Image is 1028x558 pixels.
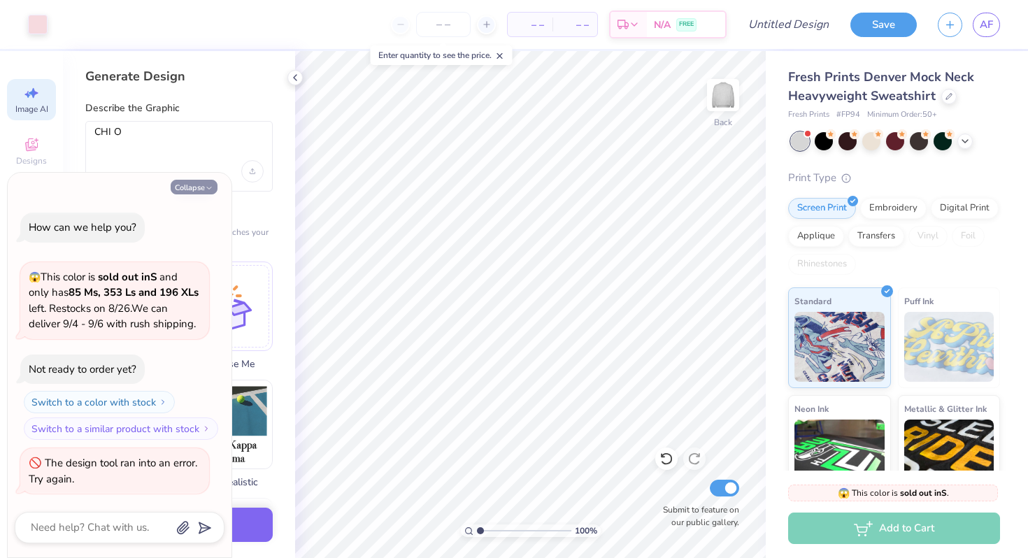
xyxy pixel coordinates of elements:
div: Enter quantity to see the price. [371,45,513,65]
strong: 85 Ms, 353 Ls and 196 XLs [69,285,199,299]
img: Switch to a color with stock [159,398,167,406]
span: Neon Ink [794,401,829,416]
input: Untitled Design [737,10,840,38]
img: Puff Ink [904,312,994,382]
span: Fresh Prints [788,109,829,121]
textarea: CHI O [94,126,264,161]
input: – – [416,12,471,37]
span: Puff Ink [904,294,934,308]
div: Embroidery [860,198,927,219]
button: Switch to a similar product with stock [24,417,218,440]
span: – – [516,17,544,32]
span: AF [980,17,993,33]
span: This color is . [838,487,949,499]
span: 100 % [575,524,597,537]
img: Back [709,81,737,109]
div: Generate Design [85,68,273,85]
label: Submit to feature on our public gallery. [655,503,739,529]
span: # FP94 [836,109,860,121]
div: Screen Print [788,198,856,219]
div: Transfers [848,226,904,247]
div: The design tool ran into an error. Try again. [29,456,197,486]
span: Designs [16,155,47,166]
span: – – [561,17,589,32]
strong: sold out in S [98,270,157,284]
span: Metallic & Glitter Ink [904,401,987,416]
img: Standard [794,312,885,382]
span: 😱 [29,271,41,284]
span: 😱 [838,487,850,500]
div: Vinyl [908,226,948,247]
button: Collapse [171,180,217,194]
img: Switch to a similar product with stock [202,424,210,433]
strong: sold out in S [900,487,947,499]
div: Applique [788,226,844,247]
span: FREE [679,20,694,29]
button: Save [850,13,917,37]
div: Digital Print [931,198,999,219]
span: N/A [654,17,671,32]
img: Neon Ink [794,420,885,489]
button: Switch to a color with stock [24,391,175,413]
div: Foil [952,226,985,247]
span: Fresh Prints Denver Mock Neck Heavyweight Sweatshirt [788,69,974,104]
img: Metallic & Glitter Ink [904,420,994,489]
span: This color is and only has left . Restocks on 8/26. We can deliver 9/4 - 9/6 with rush shipping. [29,270,199,331]
div: How can we help you? [29,220,136,234]
a: AF [973,13,1000,37]
span: Image AI [15,103,48,115]
div: Upload image [241,160,264,183]
div: Rhinestones [788,254,856,275]
div: Print Type [788,170,1000,186]
div: Back [714,116,732,129]
span: Minimum Order: 50 + [867,109,937,121]
span: Standard [794,294,831,308]
label: Describe the Graphic [85,101,273,115]
div: Not ready to order yet? [29,362,136,376]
